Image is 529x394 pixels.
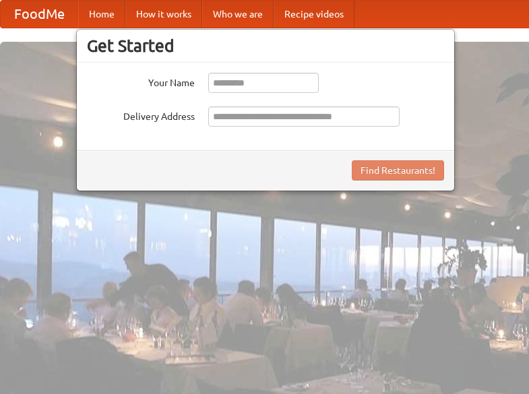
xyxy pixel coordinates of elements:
[125,1,202,28] a: How it works
[202,1,274,28] a: Who we are
[87,36,444,56] h3: Get Started
[274,1,354,28] a: Recipe videos
[352,160,444,180] button: Find Restaurants!
[78,1,125,28] a: Home
[87,106,195,123] label: Delivery Address
[1,1,78,28] a: FoodMe
[87,73,195,90] label: Your Name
